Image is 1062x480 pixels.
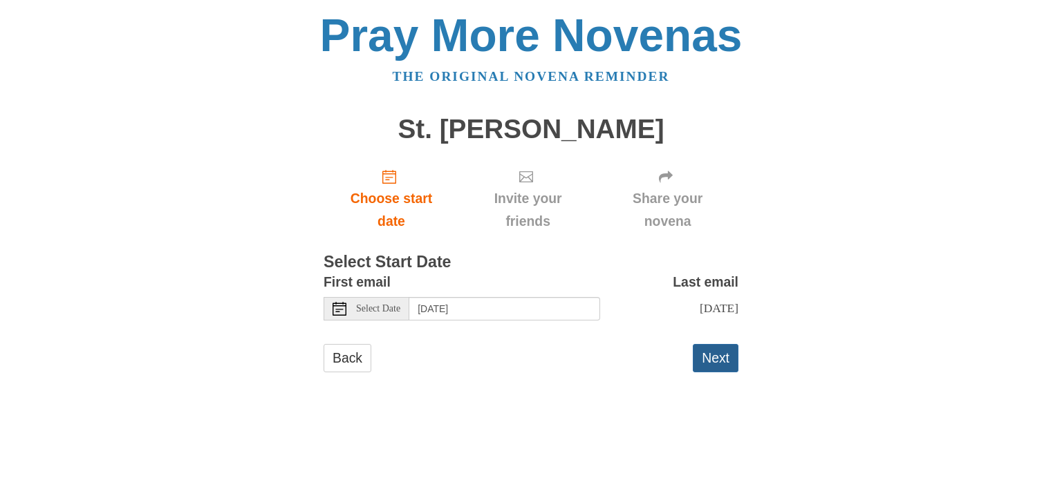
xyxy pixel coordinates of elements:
[324,157,459,240] a: Choose start date
[324,271,391,294] label: First email
[337,187,445,233] span: Choose start date
[393,69,670,84] a: The original novena reminder
[473,187,583,233] span: Invite your friends
[356,304,400,314] span: Select Date
[324,115,738,144] h1: St. [PERSON_NAME]
[693,344,738,372] button: Next
[324,344,371,372] a: Back
[700,301,738,315] span: [DATE]
[459,157,597,240] div: Click "Next" to confirm your start date first.
[320,10,743,61] a: Pray More Novenas
[597,157,738,240] div: Click "Next" to confirm your start date first.
[611,187,725,233] span: Share your novena
[324,253,738,271] h3: Select Start Date
[673,271,738,294] label: Last email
